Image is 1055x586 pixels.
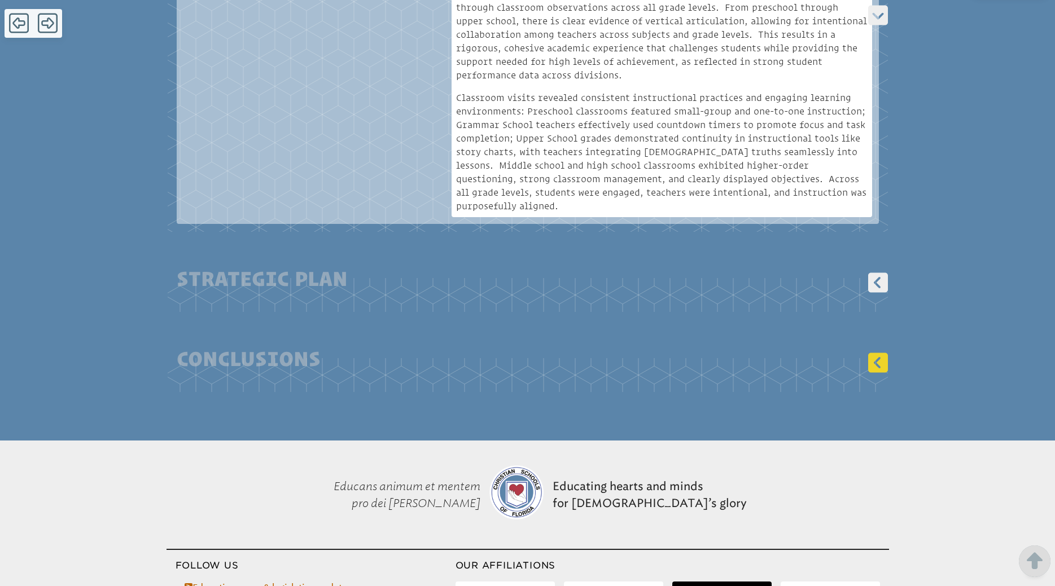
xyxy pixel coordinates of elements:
p: Educating hearts and minds for [DEMOGRAPHIC_DATA]’s glory [548,450,751,540]
h3: Our Affiliations [456,559,880,572]
p: Classroom visits revealed consistent instructional practices and engaging learning environments: ... [456,91,867,213]
span: Back [9,12,29,34]
img: csf-logo-web-colors.png [489,465,544,519]
h3: Follow Us [176,559,456,572]
span: Strategic Plan [177,266,348,290]
p: Educans animum et mentem pro dei [PERSON_NAME] [304,450,485,540]
button: Scroll Top [1026,548,1044,575]
span: Forward [38,12,58,34]
span: Conclusions [177,346,321,370]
